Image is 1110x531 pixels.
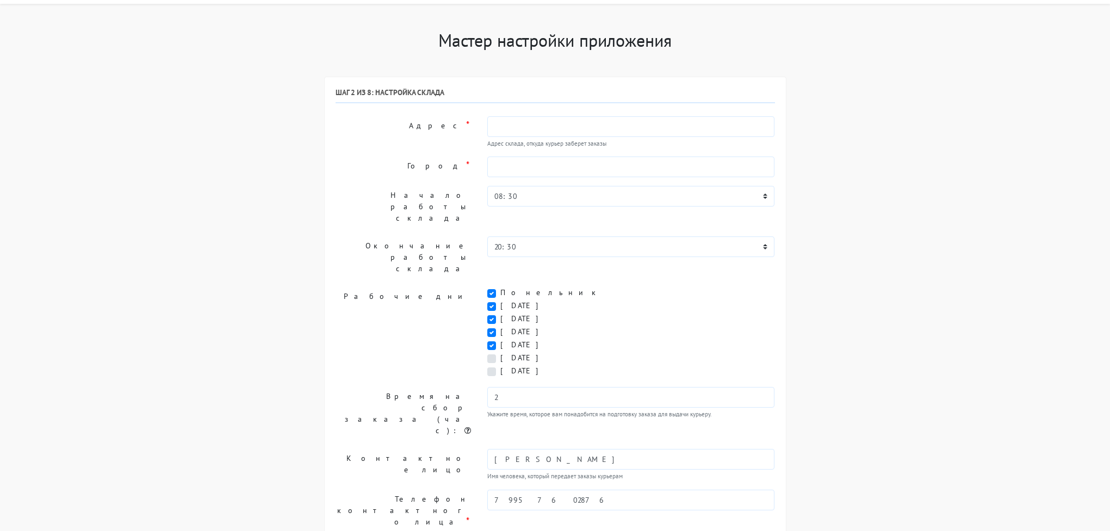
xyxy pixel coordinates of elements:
label: Город [327,157,479,177]
label: [DATE] [500,300,547,311]
label: Время на сбор заказа (час): [327,387,479,440]
label: [DATE] [500,339,547,351]
label: [DATE] [500,365,547,377]
h6: Шаг 2 из 8: Настройка склада [336,88,775,103]
h1: Мастер настройки приложения [324,30,786,51]
label: Понельник [500,287,603,298]
label: Начало работы склада [327,186,479,228]
label: [DATE] [500,352,547,364]
small: Имя человека, который передает заказы курьерам [487,472,775,481]
small: Адрес склада, откуда курьер заберет заказы [487,139,775,148]
label: [DATE] [500,326,547,338]
label: Контактное лицо [327,449,479,481]
label: Адрес [327,116,479,148]
label: [DATE] [500,313,547,324]
label: Окончание работы склада [327,236,479,278]
small: Укажите время, которое вам понадобится на подготовку заказа для выдачи курьеру. [487,410,775,419]
label: Рабочие дни [327,287,479,378]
